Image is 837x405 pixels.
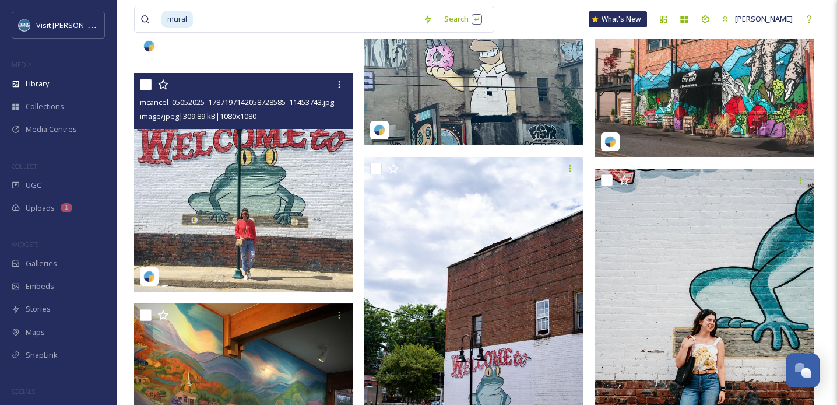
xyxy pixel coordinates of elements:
[595,11,814,157] img: visitncsmokies_05052025_17874865198688034.jpg
[36,19,110,30] span: Visit [PERSON_NAME]
[26,78,49,89] span: Library
[12,387,35,396] span: SOCIALS
[143,40,155,52] img: snapsea-logo.png
[140,111,256,121] span: image/jpeg | 309.89 kB | 1080 x 1080
[26,303,51,315] span: Stories
[786,354,820,387] button: Open Chat
[140,97,334,107] span: mcancel_05052025_1787197142058728585_11453743.jpg
[438,8,488,30] div: Search
[134,73,353,292] img: mcancel_05052025_1787197142058728585_11453743.jpg
[26,124,77,135] span: Media Centres
[589,11,647,27] a: What's New
[604,136,616,148] img: snapsea-logo.png
[26,101,64,112] span: Collections
[143,271,155,282] img: snapsea-logo.png
[374,124,385,136] img: snapsea-logo.png
[19,19,30,31] img: images.png
[26,327,45,338] span: Maps
[12,162,37,170] span: COLLECT
[26,281,54,292] span: Embeds
[12,240,38,249] span: WIDGETS
[26,350,58,361] span: SnapLink
[26,202,55,214] span: Uploads
[735,13,793,24] span: [PERSON_NAME]
[26,258,57,269] span: Galleries
[716,8,799,30] a: [PERSON_NAME]
[12,60,32,69] span: MEDIA
[61,203,72,212] div: 1
[161,11,193,27] span: mural
[26,180,41,191] span: UGC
